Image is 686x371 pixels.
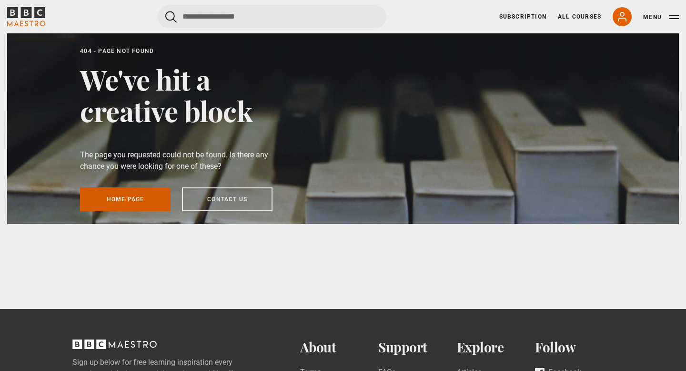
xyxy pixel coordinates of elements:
a: Home page [80,187,171,211]
svg: BBC Maestro, back to top [72,340,157,349]
p: The page you requested could not be found. Is there any chance you were looking for one of these? [80,149,282,172]
h1: We've hit a creative block [80,63,282,126]
a: All Courses [558,12,601,21]
h2: About [300,340,379,355]
button: Submit the search query [165,11,177,23]
div: 404 - Page Not Found [80,46,282,56]
h2: Explore [457,340,535,355]
h2: Support [378,340,457,355]
a: Subscription [499,12,546,21]
a: Contact us [182,187,272,211]
a: BBC Maestro, back to top [72,343,157,352]
svg: BBC Maestro [7,7,45,26]
input: Search [158,5,386,28]
button: Toggle navigation [643,12,679,22]
h2: Follow [535,340,614,355]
